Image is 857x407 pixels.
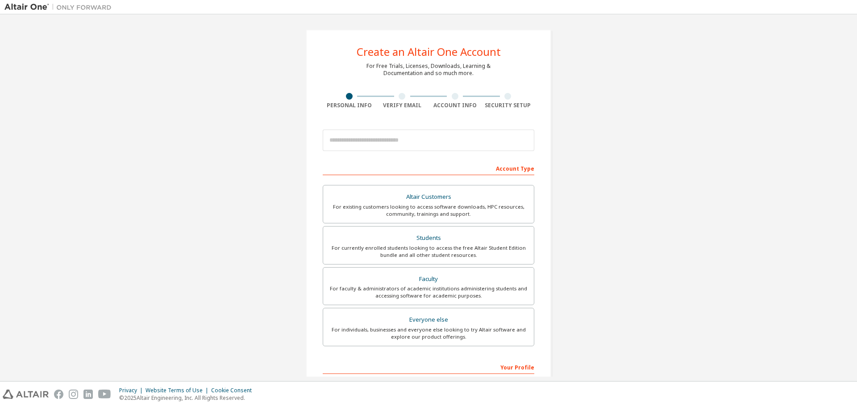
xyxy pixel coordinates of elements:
div: Altair Customers [329,191,528,203]
p: © 2025 Altair Engineering, Inc. All Rights Reserved. [119,394,257,402]
div: Account Info [428,102,482,109]
div: For Free Trials, Licenses, Downloads, Learning & Documentation and so much more. [366,63,491,77]
div: For currently enrolled students looking to access the free Altair Student Edition bundle and all ... [329,244,528,259]
div: Security Setup [482,102,535,109]
div: For individuals, businesses and everyone else looking to try Altair software and explore our prod... [329,326,528,340]
img: linkedin.svg [83,390,93,399]
div: Your Profile [323,360,534,374]
img: youtube.svg [98,390,111,399]
div: Personal Info [323,102,376,109]
div: Account Type [323,161,534,175]
img: Altair One [4,3,116,12]
img: facebook.svg [54,390,63,399]
div: Create an Altair One Account [357,46,501,57]
div: Students [329,232,528,244]
img: altair_logo.svg [3,390,49,399]
div: Everyone else [329,314,528,326]
div: Verify Email [376,102,429,109]
div: Cookie Consent [211,387,257,394]
div: Privacy [119,387,146,394]
div: Faculty [329,273,528,285]
div: Website Terms of Use [146,387,211,394]
div: For faculty & administrators of academic institutions administering students and accessing softwa... [329,285,528,299]
div: For existing customers looking to access software downloads, HPC resources, community, trainings ... [329,203,528,218]
img: instagram.svg [69,390,78,399]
